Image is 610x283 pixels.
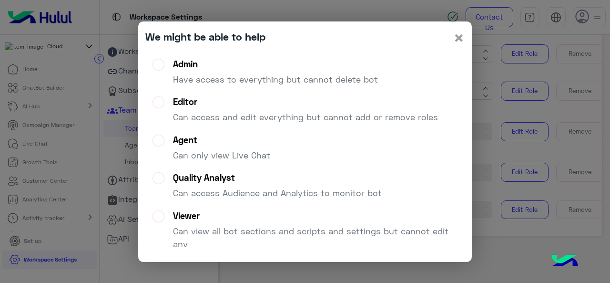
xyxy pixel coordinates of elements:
div: Admin [173,59,378,70]
img: hulul-logo.png [548,245,581,278]
p: Can access Audience and Analytics to monitor bot [173,187,382,199]
span: × [453,27,465,48]
p: Can view all bot sections and scripts and settings but cannot edit any [173,225,457,251]
div: Quality Analyst [173,172,382,183]
button: Close [453,29,465,47]
div: Editor [173,96,438,107]
p: Can access and edit everything but cannot add or remove roles [173,111,438,124]
div: We might be able to help [145,29,265,44]
p: Can only view Live Chat [173,149,270,162]
p: Have access to everything but cannot delete bot [173,73,378,86]
div: Agent [173,135,270,146]
div: Viewer [173,210,457,221]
